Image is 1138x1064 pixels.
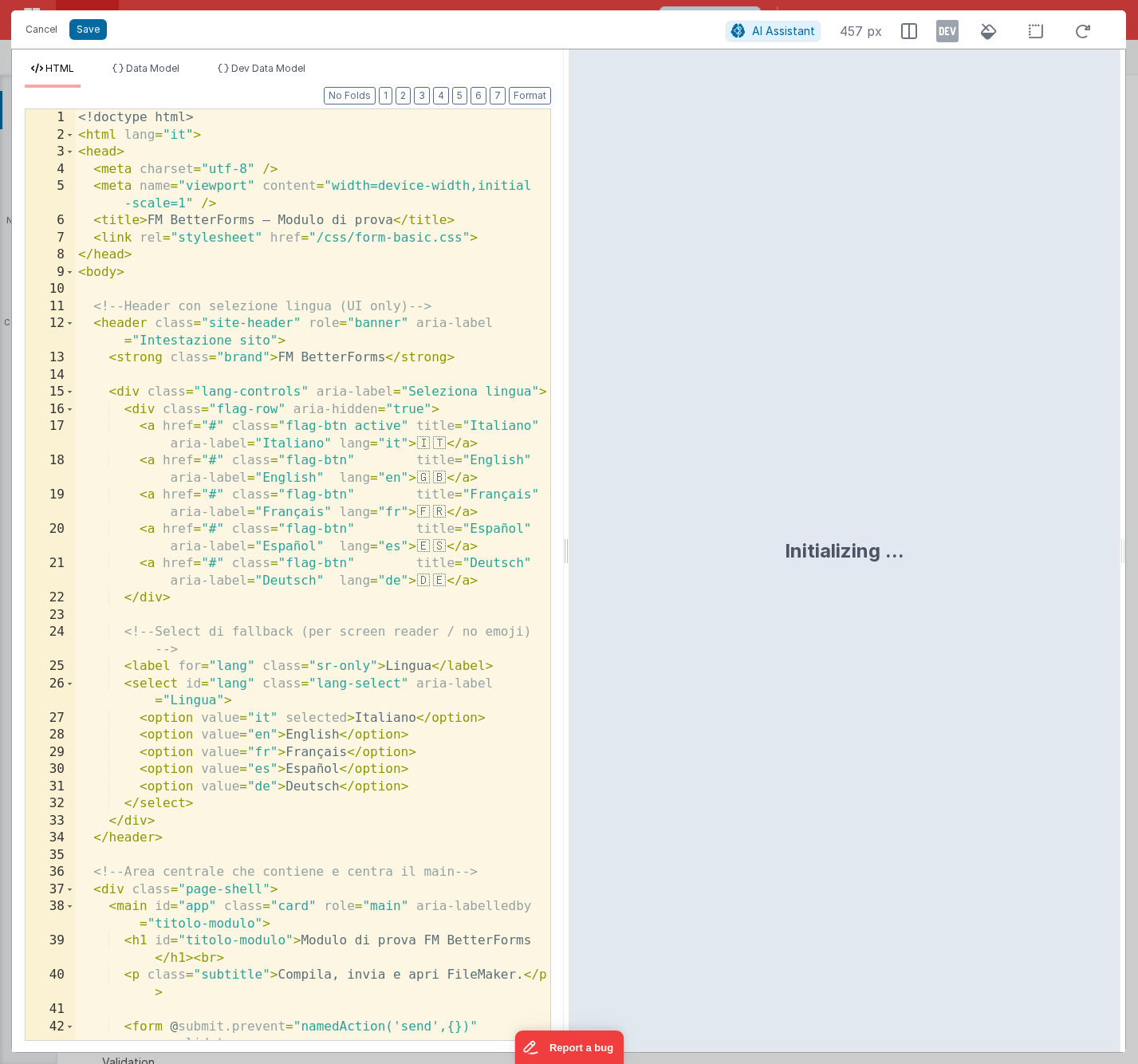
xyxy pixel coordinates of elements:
div: 31 [26,778,75,796]
div: 30 [26,761,75,778]
div: 9 [26,264,75,282]
button: 5 [452,87,467,104]
div: 14 [26,367,75,384]
iframe: Marker.io feedback button [514,1031,624,1064]
div: 38 [26,898,75,932]
div: 19 [26,487,75,521]
div: 40 [26,967,75,1001]
div: 34 [26,830,75,847]
div: 18 [26,452,75,487]
div: 3 [26,144,75,161]
div: 16 [26,401,75,419]
div: 22 [26,589,75,607]
div: 15 [26,384,75,401]
div: 28 [26,727,75,744]
div: 7 [26,230,75,247]
div: 29 [26,744,75,762]
button: 4 [433,87,449,104]
button: Format [509,87,551,104]
div: 24 [26,624,75,658]
div: 39 [26,932,75,967]
button: Save [69,19,107,40]
button: 2 [396,87,411,104]
span: HTML [45,62,74,74]
button: 1 [379,87,392,104]
div: 17 [26,418,75,452]
button: 3 [414,87,430,104]
button: 7 [490,87,506,104]
div: 35 [26,847,75,865]
div: 27 [26,710,75,727]
div: 25 [26,658,75,676]
div: 13 [26,349,75,367]
div: 33 [26,813,75,830]
span: 457 px [840,22,882,41]
div: 5 [26,178,75,212]
div: Initializing ... [785,538,904,564]
div: 37 [26,881,75,899]
div: 26 [26,676,75,710]
div: 42 [26,1019,75,1053]
div: 2 [26,127,75,144]
div: 36 [26,864,75,881]
div: 1 [26,109,75,127]
div: 12 [26,315,75,349]
div: 32 [26,795,75,813]
button: 6 [471,87,486,104]
div: 20 [26,521,75,555]
button: AI Assistant [726,21,821,41]
button: No Folds [324,87,376,104]
div: 23 [26,607,75,625]
span: AI Assistant [752,24,815,37]
div: 41 [26,1001,75,1019]
div: 10 [26,281,75,298]
div: 11 [26,298,75,316]
div: 4 [26,161,75,179]
div: 8 [26,246,75,264]
div: 6 [26,212,75,230]
span: Dev Data Model [231,62,305,74]
button: Cancel [18,18,65,41]
span: Data Model [126,62,179,74]
div: 21 [26,555,75,589]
